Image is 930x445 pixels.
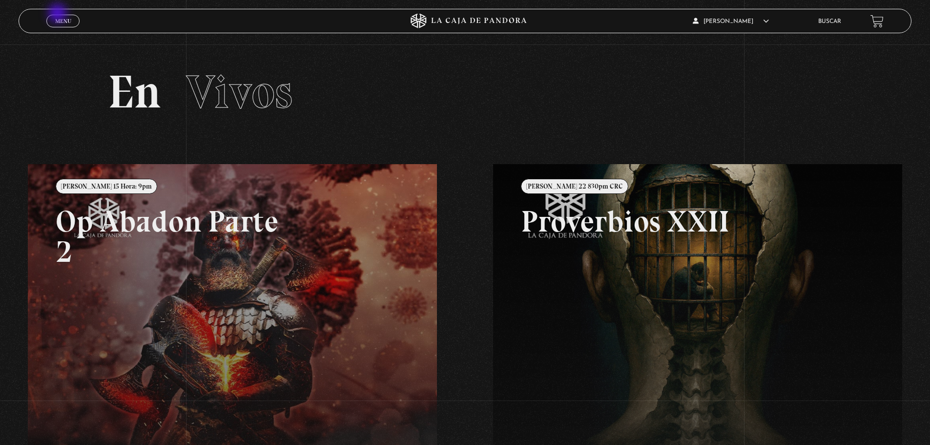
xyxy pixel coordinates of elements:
[693,19,769,24] span: [PERSON_NAME]
[52,26,75,33] span: Cerrar
[55,18,71,24] span: Menu
[818,19,841,24] a: Buscar
[108,69,822,115] h2: En
[870,15,884,28] a: View your shopping cart
[186,64,292,120] span: Vivos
